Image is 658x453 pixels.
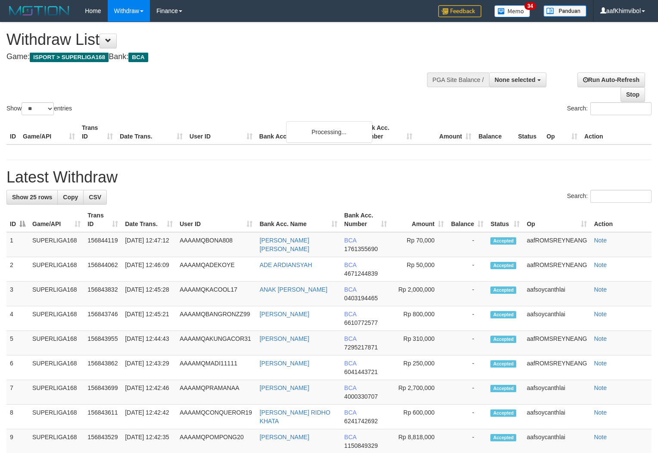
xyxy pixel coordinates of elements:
span: BCA [128,53,148,62]
span: Copy 4671244839 to clipboard [344,270,378,277]
td: [DATE] 12:43:29 [122,355,176,380]
span: Copy [63,194,78,201]
img: panduan.png [543,5,586,17]
th: Op [543,120,581,145]
td: 2 [6,257,29,282]
td: aafROMSREYNEANG [523,232,590,257]
td: aafsoycanthlai [523,405,590,429]
th: Game/API [19,120,78,145]
th: Action [581,120,652,145]
a: [PERSON_NAME] [PERSON_NAME] [259,237,309,252]
a: Note [594,335,607,342]
label: Show entries [6,102,72,115]
td: aafsoycanthlai [523,306,590,331]
td: aafROMSREYNEANG [523,355,590,380]
th: Op: activate to sort column ascending [523,208,590,232]
th: Trans ID [78,120,116,145]
span: Copy 6241742692 to clipboard [344,418,378,425]
td: AAAAMQAKUNGACOR31 [176,331,256,355]
span: 34 [524,2,536,10]
a: Note [594,237,607,244]
span: Accepted [490,385,516,392]
span: BCA [344,237,356,244]
td: 156843611 [84,405,122,429]
td: - [447,405,487,429]
td: Rp 600,000 [390,405,448,429]
th: Bank Acc. Name: activate to sort column ascending [256,208,340,232]
td: 156844062 [84,257,122,282]
td: SUPERLIGA168 [29,282,84,306]
span: Accepted [490,360,516,368]
a: Note [594,311,607,318]
td: Rp 2,000,000 [390,282,448,306]
span: Copy 4000330707 to clipboard [344,393,378,400]
td: SUPERLIGA168 [29,380,84,405]
td: aafsoycanthlai [523,282,590,306]
span: Copy 1761355690 to clipboard [344,245,378,252]
td: 1 [6,232,29,257]
td: AAAAMQKACOOL17 [176,282,256,306]
td: - [447,306,487,331]
td: 4 [6,306,29,331]
a: [PERSON_NAME] [259,434,309,440]
th: Balance [475,120,515,145]
img: Button%20Memo.svg [494,5,530,17]
td: 5 [6,331,29,355]
td: 8 [6,405,29,429]
th: User ID: activate to sort column ascending [176,208,256,232]
td: [DATE] 12:44:43 [122,331,176,355]
select: Showentries [22,102,54,115]
div: Processing... [286,121,372,143]
button: None selected [489,72,546,87]
td: AAAAMQPRAMANAA [176,380,256,405]
span: BCA [344,286,356,293]
td: Rp 310,000 [390,331,448,355]
td: - [447,232,487,257]
td: AAAAMQCONQUEROR19 [176,405,256,429]
span: None selected [495,76,536,83]
span: BCA [344,434,356,440]
span: BCA [344,360,356,367]
td: Rp 800,000 [390,306,448,331]
label: Search: [567,190,652,203]
a: [PERSON_NAME] [259,335,309,342]
td: [DATE] 12:47:12 [122,232,176,257]
a: Note [594,261,607,268]
td: - [447,282,487,306]
a: [PERSON_NAME] RIDHO KHATA [259,409,330,425]
td: 3 [6,282,29,306]
span: Accepted [490,262,516,269]
td: SUPERLIGA168 [29,331,84,355]
input: Search: [590,190,652,203]
th: Bank Acc. Name [256,120,357,145]
td: - [447,380,487,405]
th: ID [6,120,19,145]
a: Run Auto-Refresh [577,72,645,87]
th: Bank Acc. Number [357,120,416,145]
span: Accepted [490,434,516,441]
a: [PERSON_NAME] [259,360,309,367]
th: Amount [416,120,475,145]
a: Copy [57,190,84,204]
th: Action [590,208,652,232]
th: Bank Acc. Number: activate to sort column ascending [341,208,390,232]
td: SUPERLIGA168 [29,405,84,429]
h1: Withdraw List [6,31,430,48]
td: SUPERLIGA168 [29,257,84,282]
th: Balance: activate to sort column ascending [447,208,487,232]
td: SUPERLIGA168 [29,355,84,380]
a: [PERSON_NAME] [259,384,309,391]
span: Copy 0403194465 to clipboard [344,295,378,302]
td: Rp 50,000 [390,257,448,282]
td: 156843699 [84,380,122,405]
td: aafROMSREYNEANG [523,257,590,282]
div: PGA Site Balance / [427,72,489,87]
td: - [447,257,487,282]
span: Show 25 rows [12,194,52,201]
span: Accepted [490,409,516,417]
td: - [447,355,487,380]
span: Accepted [490,311,516,318]
th: Date Trans.: activate to sort column ascending [122,208,176,232]
a: Show 25 rows [6,190,58,204]
span: Copy 1150849329 to clipboard [344,442,378,449]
